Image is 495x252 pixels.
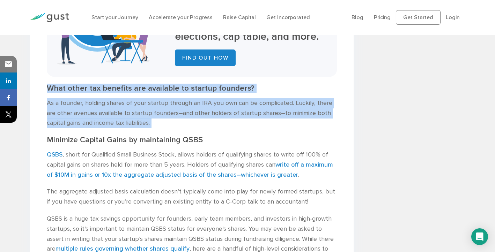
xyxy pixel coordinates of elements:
[266,14,310,21] a: Get Incorporated
[47,135,337,145] h2: Minimize Capital Gains by maintaining QSBS
[47,187,337,207] p: The aggregate adjusted basis calculation doesn’t typically come into play for newly formed startu...
[47,150,337,180] p: , short for Qualified Small Business Stock, allows holders of qualifying shares to write off 100%...
[396,10,441,25] a: Get Started
[446,14,460,21] a: Login
[149,14,213,21] a: Accelerate your Progress
[223,14,256,21] a: Raise Capital
[47,84,337,93] h2: What other tax benefits are available to startup founders?
[175,49,236,66] a: FIND OUT HOW
[379,177,495,252] iframe: Chat Widget
[47,161,333,178] a: write off a maximum of $10M in gains or 10x the aggregate adjusted basis of the shares–whichever ...
[47,151,62,158] a: QSBS
[352,14,363,21] a: Blog
[374,14,391,21] a: Pricing
[91,14,138,21] a: Start your Journey
[30,13,69,22] img: Gust Logo
[47,98,337,128] p: As a founder, holding shares of your startup through an IRA you own can be complicated. Luckily, ...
